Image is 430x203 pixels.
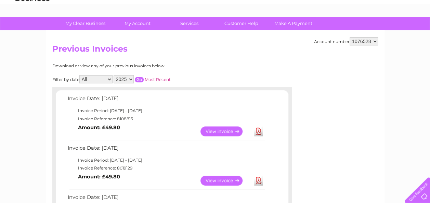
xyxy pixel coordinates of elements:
td: Invoice Reference: 8108815 [66,115,266,123]
b: Amount: £49.80 [78,124,120,131]
div: Filter by date [52,75,232,83]
a: Energy [327,29,342,34]
div: Account number [314,37,378,45]
a: Contact [385,29,401,34]
a: View [200,126,251,136]
a: Download [254,176,263,186]
a: Make A Payment [265,17,322,30]
div: Clear Business is a trading name of Verastar Limited (registered in [GEOGRAPHIC_DATA] No. 3667643... [54,4,377,33]
a: My Clear Business [57,17,114,30]
td: Invoice Date: [DATE] [66,144,266,156]
a: View [200,176,251,186]
td: Invoice Date: [DATE] [66,94,266,107]
a: Log out [407,29,424,34]
td: Invoice Period: [DATE] - [DATE] [66,156,266,164]
a: Customer Help [213,17,270,30]
td: Invoice Reference: 8019129 [66,164,266,172]
a: Blog [370,29,380,34]
a: Services [161,17,218,30]
a: Most Recent [145,77,171,82]
a: 0333 014 3131 [301,3,348,12]
a: Download [254,126,263,136]
a: Water [310,29,323,34]
h2: Previous Invoices [52,44,378,57]
div: Download or view any of your previous invoices below. [52,64,232,68]
a: My Account [109,17,166,30]
img: logo.png [15,18,50,39]
b: Amount: £49.80 [78,174,120,180]
a: Telecoms [346,29,366,34]
td: Invoice Period: [DATE] - [DATE] [66,107,266,115]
